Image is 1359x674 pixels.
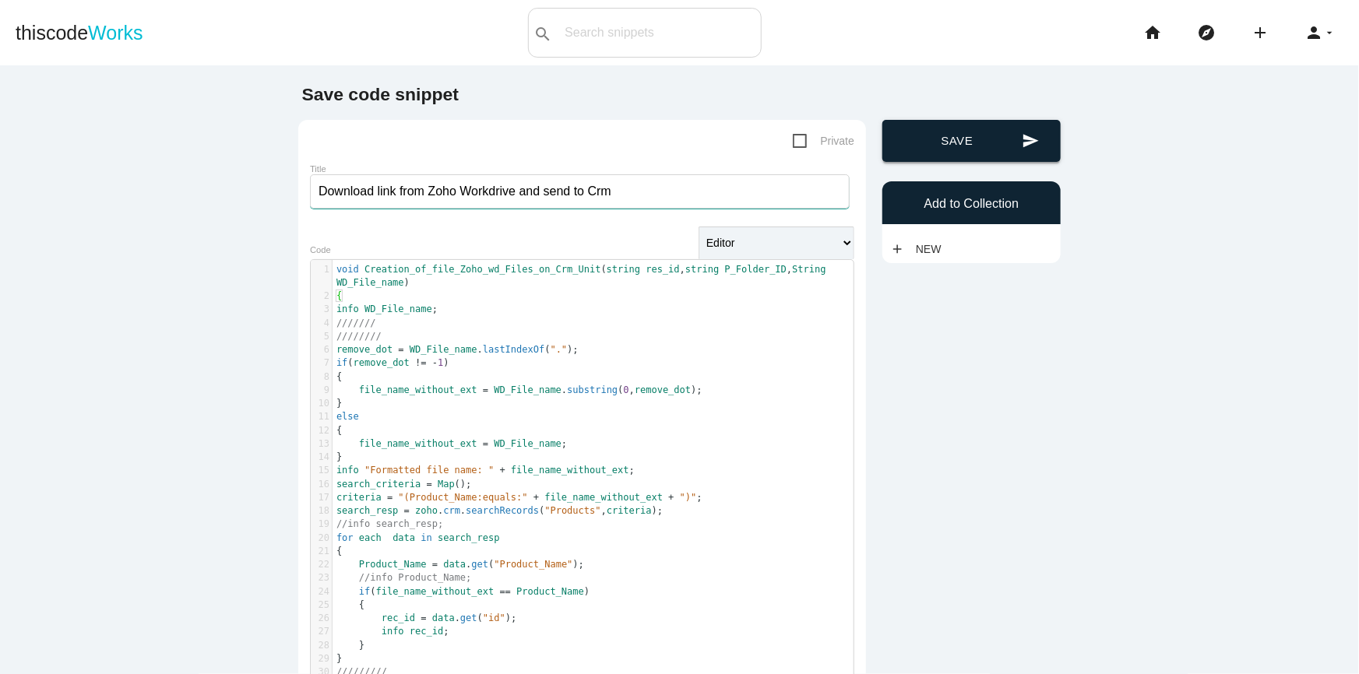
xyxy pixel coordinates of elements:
[882,120,1061,162] button: sendSave
[544,492,663,503] span: file_name_without_ext
[399,492,528,503] span: "(Product_Name:equals:"
[364,264,600,275] span: Creation_of_file_Zoho_wd_Files_on_Crm_Unit
[725,264,787,275] span: P_Folder_ID
[311,491,332,504] div: 17
[494,559,572,570] span: "Product_Name"
[336,518,443,529] span: //info search_resp;
[544,505,600,516] span: "Products"
[607,505,652,516] span: criteria
[890,235,949,263] a: addNew
[311,464,332,477] div: 15
[311,317,332,330] div: 4
[336,626,449,637] span: ;
[311,370,332,384] div: 8
[646,264,679,275] span: res_id
[567,384,618,395] span: substring
[364,465,494,476] span: "Formatted file name: "
[382,626,404,637] span: info
[336,586,590,597] span: ( )
[460,613,477,623] span: get
[1323,8,1336,58] i: arrow_drop_down
[685,264,719,275] span: string
[311,263,332,276] div: 1
[311,356,332,370] div: 7
[471,559,488,570] span: get
[624,384,629,395] span: 0
[311,290,332,303] div: 2
[336,371,342,382] span: {
[311,451,332,464] div: 14
[792,264,826,275] span: String
[336,357,347,368] span: if
[432,559,438,570] span: =
[398,344,403,355] span: =
[359,559,427,570] span: Product_Name
[311,478,332,491] div: 16
[311,558,332,571] div: 22
[88,22,143,44] span: Works
[336,344,579,355] span: . ( );
[16,8,143,58] a: thiscodeWorks
[336,505,398,516] span: search_resp
[359,586,370,597] span: if
[1304,8,1323,58] i: person
[421,613,426,623] span: =
[635,384,691,395] span: remove_dot
[336,451,342,462] span: }
[311,330,332,343] div: 5
[551,344,568,355] span: "."
[336,425,342,436] span: {
[311,437,332,451] div: 13
[311,639,332,652] div: 28
[336,599,364,610] span: {
[311,504,332,518] div: 18
[668,492,674,503] span: +
[359,438,477,449] span: file_name_without_ext
[311,585,332,599] div: 24
[890,197,1053,211] h6: Add to Collection
[336,331,382,342] span: ////////
[311,599,332,612] div: 25
[336,640,364,651] span: }
[311,397,332,410] div: 10
[1022,120,1039,162] i: send
[529,9,557,57] button: search
[336,492,702,503] span: ;
[336,492,382,503] span: criteria
[354,357,410,368] span: remove_dot
[359,384,477,395] span: file_name_without_ext
[438,357,443,368] span: 1
[443,505,460,516] span: crm
[336,304,359,314] span: info
[311,518,332,531] div: 19
[427,479,432,490] span: =
[1251,8,1269,58] i: add
[311,625,332,638] div: 27
[311,384,332,397] div: 9
[336,465,635,476] span: ;
[336,653,342,664] span: }
[494,384,562,395] span: WD_File_name
[410,344,477,355] span: WD_File_name
[336,264,832,288] span: ( , , )
[483,344,544,355] span: lastIndexOf
[336,384,702,395] span: . ( , );
[387,492,393,503] span: =
[443,559,466,570] span: data
[680,492,697,503] span: ")"
[533,492,539,503] span: +
[336,318,376,328] span: ///////
[336,304,438,314] span: ;
[466,505,539,516] span: searchRecords
[415,357,426,368] span: !=
[533,9,552,59] i: search
[302,84,459,104] b: Save code snippet
[500,465,505,476] span: +
[311,571,332,584] div: 23
[438,532,499,543] span: search_resp
[336,357,449,368] span: ( )
[336,290,342,301] span: {
[421,532,431,543] span: in
[607,264,640,275] span: string
[336,344,393,355] span: remove_dot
